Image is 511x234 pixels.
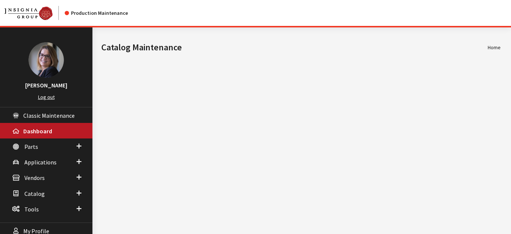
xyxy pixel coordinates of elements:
[101,41,488,54] h1: Catalog Maintenance
[24,205,39,213] span: Tools
[23,127,52,135] span: Dashboard
[4,7,53,20] img: Catalog Maintenance
[65,9,128,17] div: Production Maintenance
[24,143,38,150] span: Parts
[23,112,75,119] span: Classic Maintenance
[4,6,65,20] a: Insignia Group logo
[38,94,55,100] a: Log out
[24,158,57,166] span: Applications
[488,44,501,51] li: Home
[24,190,45,197] span: Catalog
[28,42,64,78] img: Kim Callahan Collins
[24,174,45,182] span: Vendors
[7,81,85,90] h3: [PERSON_NAME]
